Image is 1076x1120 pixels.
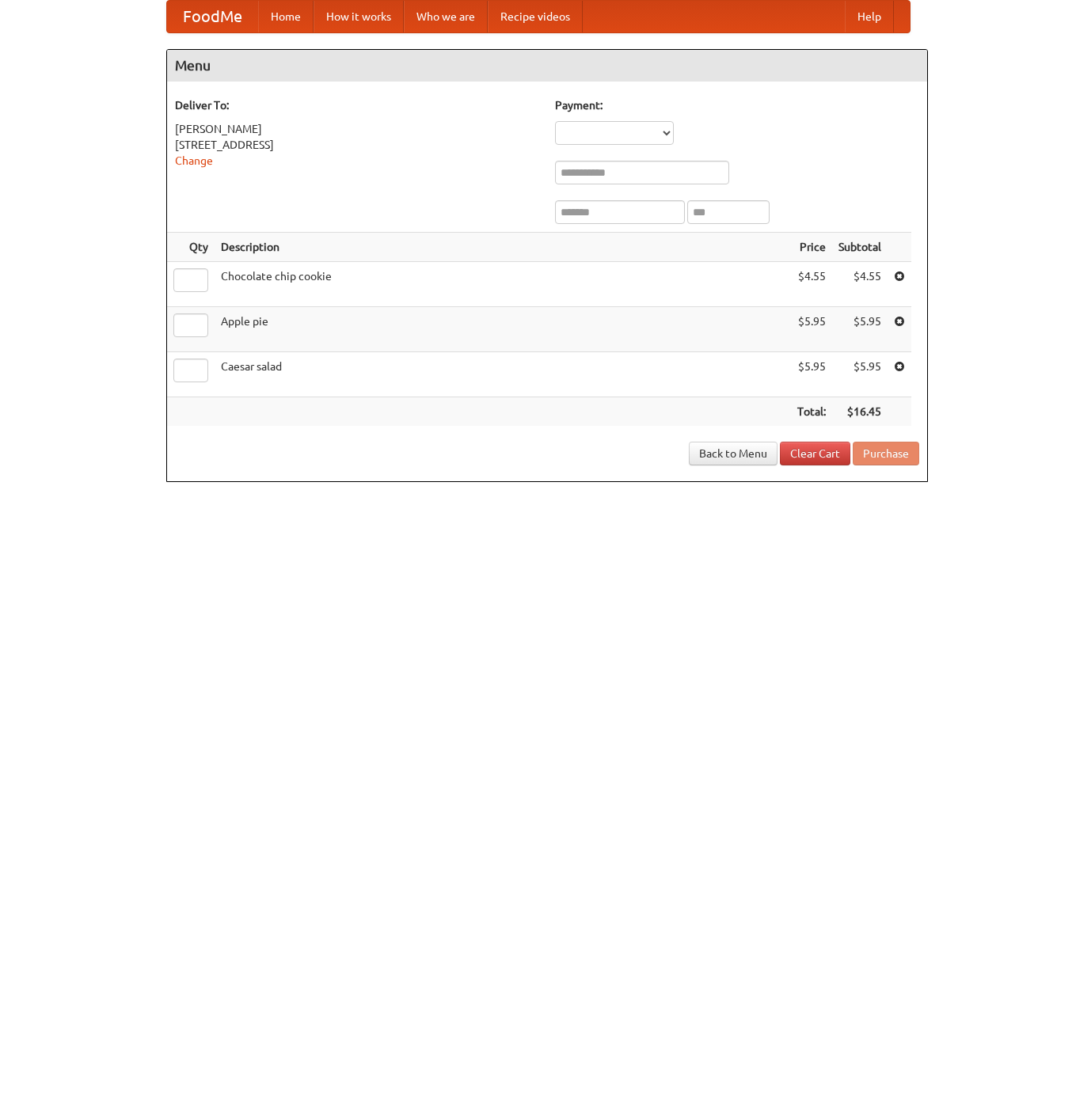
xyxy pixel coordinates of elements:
[791,352,832,397] td: $5.95
[167,50,927,82] h4: Menu
[791,397,832,427] th: Total:
[258,1,314,32] a: Home
[791,233,832,262] th: Price
[215,233,791,262] th: Description
[215,352,791,397] td: Caesar salad
[175,137,539,153] div: [STREET_ADDRESS]
[832,307,888,352] td: $5.95
[488,1,583,32] a: Recipe videos
[832,397,888,427] th: $16.45
[832,233,888,262] th: Subtotal
[175,97,539,113] h5: Deliver To:
[167,1,258,32] a: FoodMe
[314,1,404,32] a: How it works
[175,121,539,137] div: [PERSON_NAME]
[404,1,488,32] a: Who we are
[175,154,213,167] a: Change
[689,442,778,465] a: Back to Menu
[845,1,894,32] a: Help
[167,233,215,262] th: Qty
[555,97,919,113] h5: Payment:
[215,262,791,307] td: Chocolate chip cookie
[832,262,888,307] td: $4.55
[853,442,919,465] button: Purchase
[215,307,791,352] td: Apple pie
[780,442,850,465] a: Clear Cart
[832,352,888,397] td: $5.95
[791,262,832,307] td: $4.55
[791,307,832,352] td: $5.95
